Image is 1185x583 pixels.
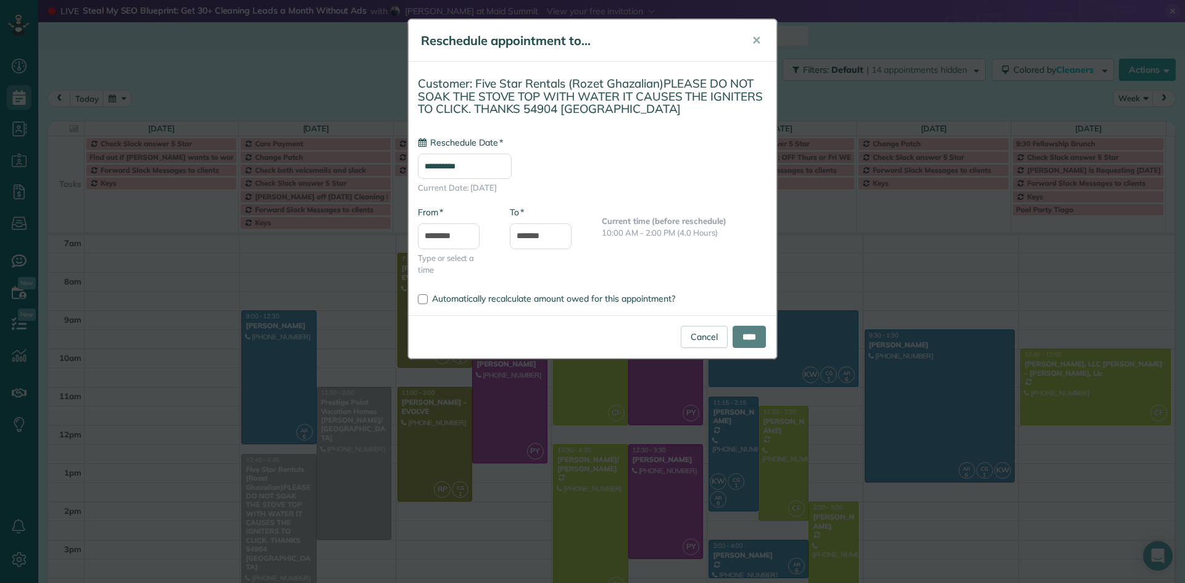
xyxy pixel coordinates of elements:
[418,252,491,276] span: Type or select a time
[418,182,767,194] span: Current Date: [DATE]
[602,216,726,226] b: Current time (before reschedule)
[752,33,761,48] span: ✕
[432,293,675,304] span: Automatically recalculate amount owed for this appointment?
[418,206,443,218] label: From
[418,136,503,149] label: Reschedule Date
[602,227,767,239] p: 10:00 AM - 2:00 PM (4.0 Hours)
[510,206,524,218] label: To
[418,77,767,115] h4: Customer: Five Star Rentals (Rozet Ghazalian)PLEASE DO NOT SOAK THE STOVE TOP WITH WATER IT CAUSE...
[421,32,734,49] h5: Reschedule appointment to...
[681,326,728,348] a: Cancel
